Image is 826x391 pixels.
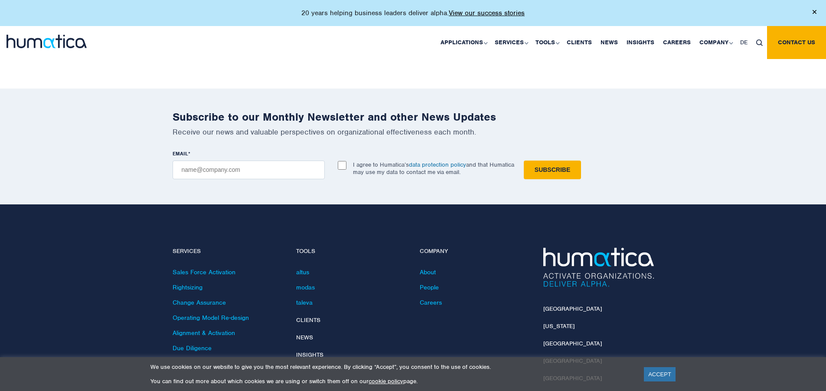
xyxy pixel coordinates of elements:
[409,161,466,168] a: data protection policy
[369,378,403,385] a: cookie policy
[490,26,531,59] a: Services
[7,35,87,48] img: logo
[531,26,562,59] a: Tools
[353,161,514,176] p: I agree to Humatica’s and that Humatica may use my data to contact me via email.
[173,268,235,276] a: Sales Force Activation
[736,26,752,59] a: DE
[420,283,439,291] a: People
[150,378,633,385] p: You can find out more about which cookies we are using or switch them off on our page.
[543,340,602,347] a: [GEOGRAPHIC_DATA]
[173,344,212,352] a: Due Diligence
[436,26,490,59] a: Applications
[659,26,695,59] a: Careers
[543,322,575,330] a: [US_STATE]
[296,268,309,276] a: altus
[543,305,602,312] a: [GEOGRAPHIC_DATA]
[543,248,654,287] img: Humatica
[173,283,202,291] a: Rightsizing
[150,363,633,371] p: We use cookies on our website to give you the most relevant experience. By clicking “Accept”, you...
[173,150,188,157] span: EMAIL
[695,26,736,59] a: Company
[756,39,763,46] img: search_icon
[173,161,325,179] input: name@company.com
[296,351,323,358] a: Insights
[173,110,654,124] h2: Subscribe to our Monthly Newsletter and other News Updates
[296,316,320,324] a: Clients
[562,26,596,59] a: Clients
[596,26,622,59] a: News
[296,283,315,291] a: modas
[173,329,235,337] a: Alignment & Activation
[420,299,442,306] a: Careers
[740,39,748,46] span: DE
[173,299,226,306] a: Change Assurance
[296,334,313,341] a: News
[173,248,283,255] h4: Services
[296,299,313,306] a: taleva
[524,161,581,179] input: Subscribe
[644,367,676,381] a: ACCEPT
[449,9,525,17] a: View our success stories
[338,161,346,170] input: I agree to Humatica’sdata protection policyand that Humatica may use my data to contact me via em...
[173,314,249,322] a: Operating Model Re-design
[420,248,530,255] h4: Company
[622,26,659,59] a: Insights
[173,127,654,137] p: Receive our news and valuable perspectives on organizational effectiveness each month.
[420,268,436,276] a: About
[296,248,407,255] h4: Tools
[767,26,826,59] a: Contact us
[301,9,525,17] p: 20 years helping business leaders deliver alpha.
